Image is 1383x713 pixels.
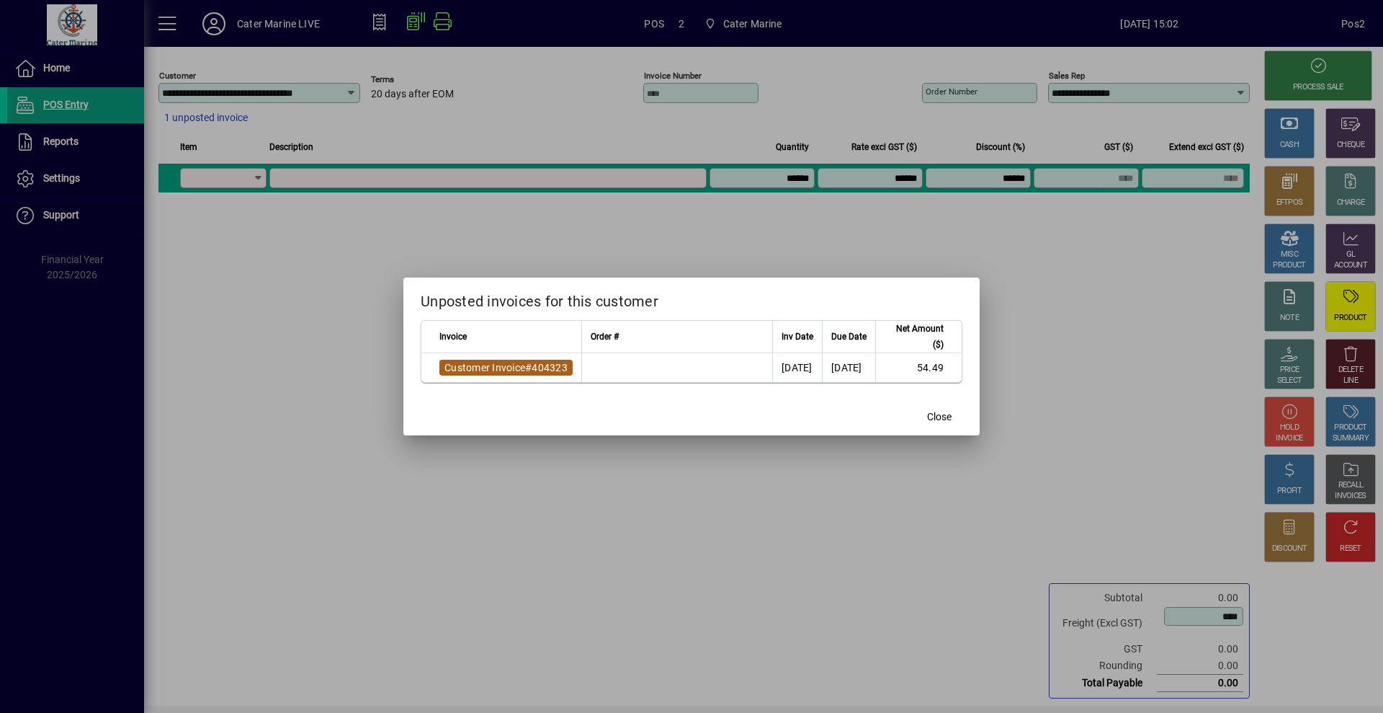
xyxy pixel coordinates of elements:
span: Close [927,409,952,425]
button: Close [916,404,962,430]
span: # [525,362,532,373]
span: 404323 [532,362,568,373]
span: Inv Date [782,329,813,345]
h2: Unposted invoices for this customer [403,278,980,319]
span: Due Date [831,329,867,345]
td: 54.49 [875,353,962,382]
span: Order # [591,329,619,345]
span: Net Amount ($) [885,321,944,353]
a: Customer Invoice#404323 [439,360,573,376]
td: [DATE] [822,353,875,382]
span: Customer Invoice [444,362,525,373]
span: Invoice [439,329,467,345]
td: [DATE] [772,353,822,382]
